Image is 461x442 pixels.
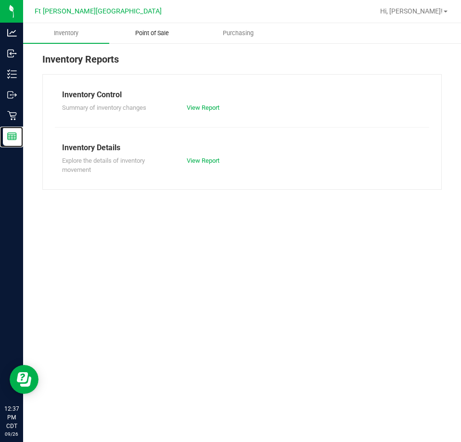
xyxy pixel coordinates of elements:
a: View Report [187,104,219,111]
inline-svg: Analytics [7,28,17,38]
a: Point of Sale [109,23,195,43]
inline-svg: Outbound [7,90,17,100]
a: View Report [187,157,219,164]
span: Inventory [41,29,91,38]
inline-svg: Retail [7,111,17,120]
inline-svg: Inbound [7,49,17,58]
span: Purchasing [210,29,267,38]
a: Inventory [23,23,109,43]
span: Summary of inventory changes [62,104,146,111]
inline-svg: Reports [7,131,17,141]
span: Hi, [PERSON_NAME]! [380,7,443,15]
span: Point of Sale [122,29,182,38]
span: Ft [PERSON_NAME][GEOGRAPHIC_DATA] [35,7,162,15]
p: 12:37 PM CDT [4,404,19,430]
span: Explore the details of inventory movement [62,157,145,174]
inline-svg: Inventory [7,69,17,79]
div: Inventory Details [62,142,422,154]
iframe: Resource center [10,365,38,394]
div: Inventory Control [62,89,422,101]
p: 09/26 [4,430,19,438]
a: Purchasing [195,23,281,43]
div: Inventory Reports [42,52,442,74]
